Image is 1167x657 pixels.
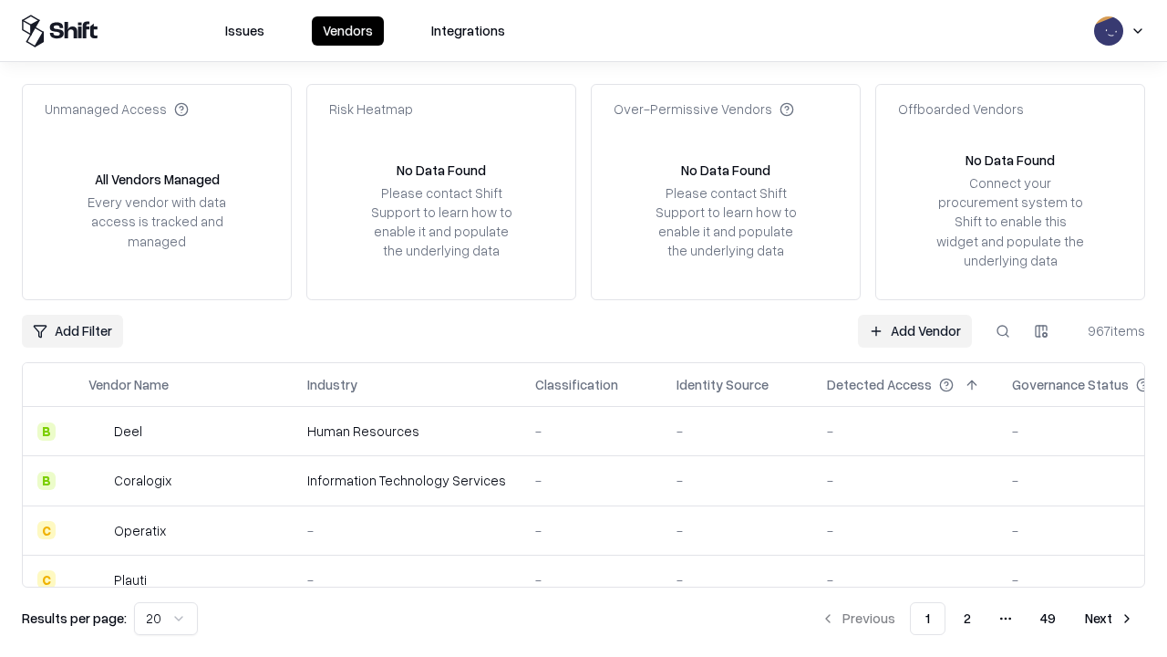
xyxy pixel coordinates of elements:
[935,173,1086,270] div: Connect your procurement system to Shift to enable this widget and populate the underlying data
[420,16,516,46] button: Integrations
[329,99,413,119] div: Risk Heatmap
[37,521,56,539] div: C
[307,521,506,540] div: -
[681,161,770,180] div: No Data Found
[858,315,972,348] a: Add Vendor
[827,521,983,540] div: -
[114,422,142,441] div: Deel
[827,471,983,490] div: -
[1074,602,1145,635] button: Next
[114,471,171,490] div: Coralogix
[810,602,1145,635] nav: pagination
[307,570,506,589] div: -
[95,170,220,189] div: All Vendors Managed
[676,375,769,394] div: Identity Source
[898,99,1024,119] div: Offboarded Vendors
[827,570,983,589] div: -
[366,183,517,261] div: Please contact Shift Support to learn how to enable it and populate the underlying data
[88,521,107,539] img: Operatix
[676,570,798,589] div: -
[37,570,56,589] div: C
[88,570,107,589] img: Plauti
[910,602,945,635] button: 1
[214,16,275,46] button: Issues
[535,570,647,589] div: -
[312,16,384,46] button: Vendors
[88,375,169,394] div: Vendor Name
[37,472,56,490] div: B
[676,422,798,441] div: -
[37,422,56,441] div: B
[966,151,1055,170] div: No Data Found
[676,471,798,490] div: -
[1012,375,1129,394] div: Governance Status
[827,375,932,394] div: Detected Access
[1072,321,1145,340] div: 967 items
[307,375,357,394] div: Industry
[114,521,166,540] div: Operatix
[22,315,123,348] button: Add Filter
[650,183,801,261] div: Please contact Shift Support to learn how to enable it and populate the underlying data
[535,422,647,441] div: -
[1026,602,1070,635] button: 49
[397,161,486,180] div: No Data Found
[307,422,506,441] div: Human Resources
[827,422,983,441] div: -
[307,471,506,490] div: Information Technology Services
[535,471,647,490] div: -
[535,375,618,394] div: Classification
[535,521,647,540] div: -
[22,609,127,628] p: Results per page:
[45,99,189,119] div: Unmanaged Access
[614,99,794,119] div: Over-Permissive Vendors
[81,193,232,250] div: Every vendor with data access is tracked and managed
[114,570,147,589] div: Plauti
[88,422,107,441] img: Deel
[949,602,986,635] button: 2
[676,521,798,540] div: -
[88,472,107,490] img: Coralogix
